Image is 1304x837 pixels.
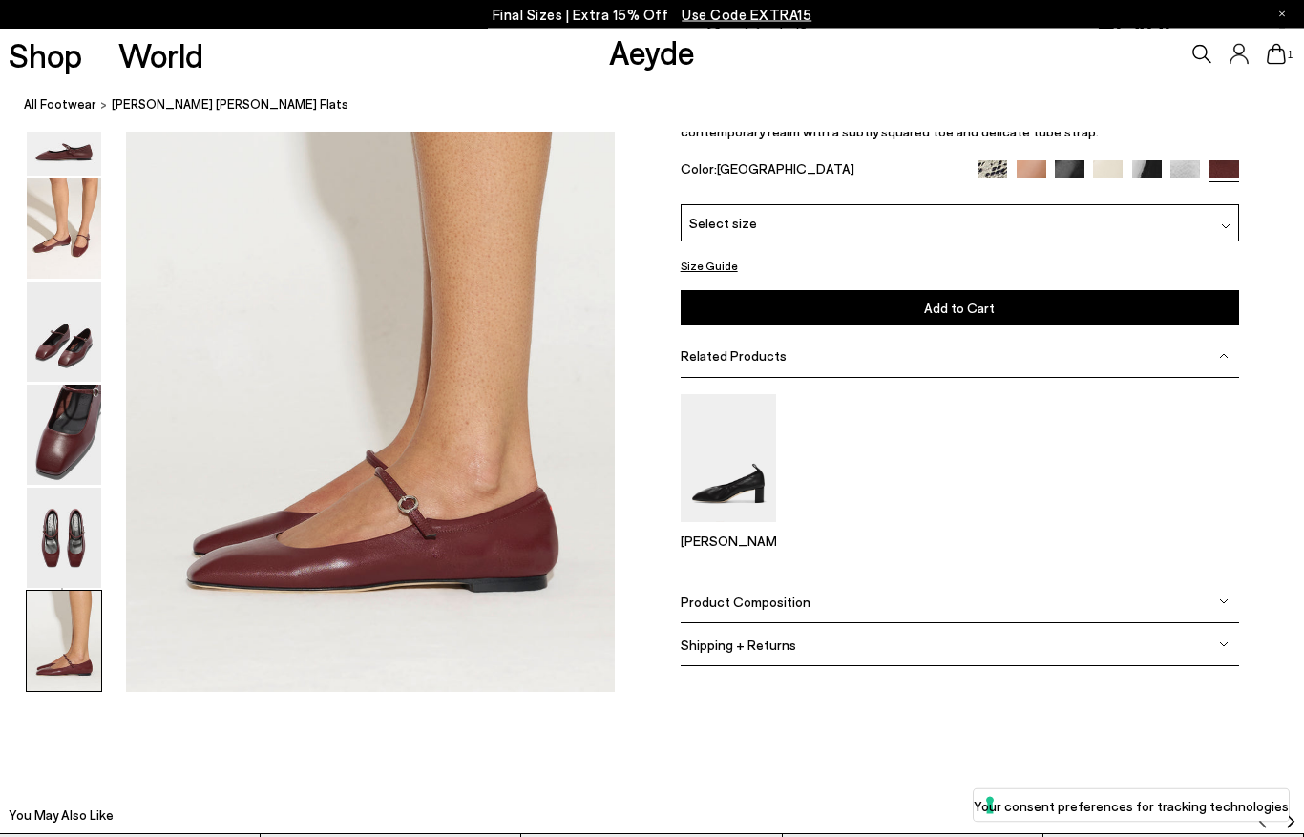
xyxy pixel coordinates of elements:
span: [PERSON_NAME] [PERSON_NAME] Flats [112,95,348,115]
span: [GEOGRAPHIC_DATA] [717,161,854,178]
label: Your consent preferences for tracking technologies [974,796,1289,816]
a: Narissa Ruched Pumps [PERSON_NAME] [681,510,776,550]
p: [PERSON_NAME] [681,534,776,550]
nav: breadcrumb [24,80,1304,133]
img: Uma Mary-Jane Flats - Image 5 [27,489,101,589]
img: Uma Mary-Jane Flats - Image 2 [27,179,101,280]
img: svg%3E [1219,352,1229,362]
img: Uma Mary-Jane Flats - Image 6 [27,592,101,692]
a: All Footwear [24,95,96,115]
img: svg%3E [1283,815,1298,830]
span: Product Composition [681,595,810,611]
button: Previous slide [1255,801,1271,829]
a: Aeyde [609,31,695,72]
span: Related Products [681,348,787,365]
button: Add to Cart [681,291,1239,326]
img: svg%3E [1219,640,1229,650]
button: Your consent preferences for tracking technologies [974,789,1289,822]
span: Add to Cart [924,301,995,317]
img: svg%3E [1219,597,1229,607]
div: Color: [681,161,960,183]
img: Uma Mary-Jane Flats - Image 4 [27,386,101,486]
span: Select size [689,214,757,234]
span: Navigate to /collections/ss25-final-sizes [682,6,811,23]
a: World [118,38,203,72]
img: svg%3E [1221,222,1230,232]
span: 1 [1286,50,1295,60]
img: Uma Mary-Jane Flats - Image 3 [27,282,101,383]
button: Next slide [1283,801,1298,829]
h2: You May Also Like [9,806,114,826]
button: Size Guide [681,255,738,279]
a: Shop [9,38,82,72]
p: Final Sizes | Extra 15% Off [493,3,812,27]
a: 1 [1267,44,1286,65]
span: Shipping + Returns [681,638,796,654]
img: Narissa Ruched Pumps [681,395,776,522]
img: svg%3E [1255,815,1271,830]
